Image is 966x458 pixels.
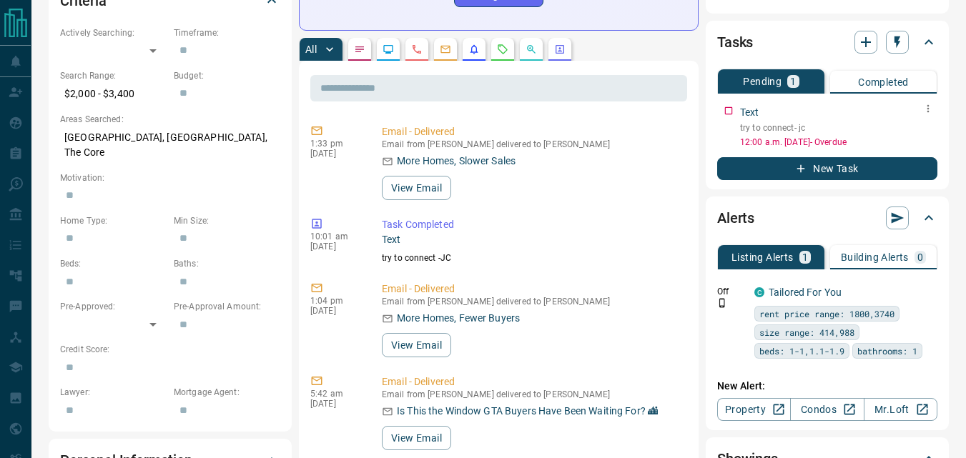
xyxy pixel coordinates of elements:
p: try to connect- jc [740,121,937,134]
p: Motivation: [60,171,280,184]
p: Email from [PERSON_NAME] delivered to [PERSON_NAME] [382,297,681,307]
p: 12:00 a.m. [DATE] - Overdue [740,136,937,149]
p: 1 [790,76,796,86]
p: 1:04 pm [310,296,360,306]
svg: Emails [440,44,451,55]
p: [DATE] [310,242,360,252]
p: Email - Delivered [382,124,681,139]
p: [DATE] [310,306,360,316]
p: Credit Score: [60,343,280,356]
span: bathrooms: 1 [857,344,917,358]
p: Task Completed [382,217,681,232]
button: View Email [382,333,451,357]
svg: Requests [497,44,508,55]
span: beds: 1-1,1.1-1.9 [759,344,844,358]
p: 10:01 am [310,232,360,242]
svg: Calls [411,44,423,55]
button: New Task [717,157,937,180]
p: Text [740,105,759,120]
p: Email - Delivered [382,374,681,389]
p: 0 [917,252,923,262]
p: [DATE] [310,149,360,159]
a: Property [717,398,791,421]
p: Mortgage Agent: [174,386,280,399]
div: Tasks [717,25,937,59]
p: Budget: [174,69,280,82]
p: Email from [PERSON_NAME] delivered to [PERSON_NAME] [382,389,681,399]
a: Condos [790,398,864,421]
div: Alerts [717,201,937,235]
svg: Lead Browsing Activity [383,44,394,55]
a: Mr.Loft [864,398,937,421]
svg: Listing Alerts [468,44,480,55]
p: Pre-Approved: [60,300,167,313]
p: [GEOGRAPHIC_DATA], [GEOGRAPHIC_DATA], The Core [60,126,280,164]
p: 1:33 pm [310,139,360,149]
p: Email from [PERSON_NAME] delivered to [PERSON_NAME] [382,139,681,149]
p: Beds: [60,257,167,270]
p: Actively Searching: [60,26,167,39]
p: Baths: [174,257,280,270]
p: Search Range: [60,69,167,82]
p: Listing Alerts [731,252,794,262]
p: Completed [858,77,909,87]
p: Pending [743,76,782,86]
svg: Notes [354,44,365,55]
h2: Alerts [717,206,754,229]
p: New Alert: [717,379,937,394]
p: 5:42 am [310,389,360,399]
svg: Push Notification Only [717,298,727,308]
svg: Opportunities [526,44,537,55]
p: Building Alerts [841,252,909,262]
button: View Email [382,426,451,450]
p: Is This the Window GTA Buyers Have Been Waiting For? 🏙 [397,404,658,419]
p: Email - Delivered [382,282,681,297]
p: $2,000 - $3,400 [60,82,167,106]
p: Off [717,285,746,298]
p: try to connect -JC [382,252,681,264]
svg: Agent Actions [554,44,566,55]
p: All [305,44,317,54]
p: [DATE] [310,399,360,409]
p: 1 [802,252,808,262]
a: Tailored For You [769,287,842,298]
p: Min Size: [174,214,280,227]
span: size range: 414,988 [759,325,854,339]
h2: Tasks [717,31,753,54]
p: Areas Searched: [60,113,280,126]
p: Text [382,232,681,247]
p: Pre-Approval Amount: [174,300,280,313]
p: Home Type: [60,214,167,227]
button: View Email [382,176,451,200]
p: More Homes, Slower Sales [397,154,516,169]
p: Lawyer: [60,386,167,399]
p: Timeframe: [174,26,280,39]
span: rent price range: 1800,3740 [759,307,894,321]
p: More Homes, Fewer Buyers [397,311,520,326]
div: condos.ca [754,287,764,297]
